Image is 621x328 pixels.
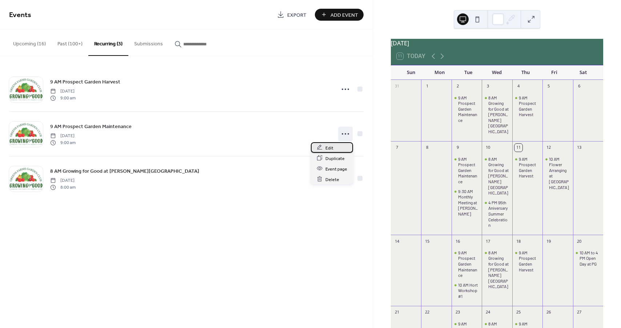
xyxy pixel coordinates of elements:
[514,144,522,152] div: 11
[50,177,76,184] span: [DATE]
[423,144,431,152] div: 8
[50,133,76,139] span: [DATE]
[488,156,509,196] div: 8 AM Growing for Good at [PERSON_NAME][GEOGRAPHIC_DATA]
[575,237,583,245] div: 20
[488,200,509,228] div: 4 PM 95th Aniversary Summer Celebration
[458,156,479,185] div: 9 AM Prospect Garden Maintenance
[452,95,482,123] div: 9 AM Prospect Garden Maintenance
[452,189,482,217] div: 9:30 AM Monthly Meeting at Oliver's
[511,65,540,80] div: Thu
[484,308,492,316] div: 24
[50,95,76,101] span: 9:00 am
[512,95,542,118] div: 9 AM Prospect Garden Harvest
[423,308,431,316] div: 22
[545,82,553,90] div: 5
[514,237,522,245] div: 18
[482,65,511,80] div: Wed
[575,144,583,152] div: 13
[88,29,128,56] button: Recurring (3)
[545,144,553,152] div: 12
[454,308,462,316] div: 23
[52,29,88,55] button: Past (100+)
[452,282,482,299] div: 10 AM Hort Workshop #1
[488,95,509,135] div: 8 AM Growing for Good at [PERSON_NAME][GEOGRAPHIC_DATA]
[549,156,570,190] div: 10 AM Flower Arranging at [GEOGRAPHIC_DATA]
[482,95,512,135] div: 8 AM Growing for Good at Wakeman Town Farm
[488,250,509,290] div: 8 AM Growing for Good at [PERSON_NAME][GEOGRAPHIC_DATA]
[454,82,462,90] div: 2
[514,82,522,90] div: 4
[512,156,542,179] div: 9 AM Prospect Garden Harvest
[484,144,492,152] div: 10
[330,11,358,19] span: Add Event
[519,156,540,179] div: 9 AM Prospect Garden Harvest
[569,65,597,80] div: Sat
[325,165,347,173] span: Event page
[545,308,553,316] div: 26
[393,237,401,245] div: 14
[519,95,540,118] div: 9 AM Prospect Garden Harvest
[425,65,454,80] div: Mon
[9,8,31,22] span: Events
[458,95,479,123] div: 9 AM Prospect Garden Maintenance
[50,167,199,175] a: 8 AM Growing for Good at [PERSON_NAME][GEOGRAPHIC_DATA]
[50,184,76,190] span: 8:00 am
[573,250,603,267] div: 10 AM to 4 PM Open Day at PG
[575,308,583,316] div: 27
[391,39,603,48] div: [DATE]
[458,250,479,278] div: 9 AM Prospect Garden Maintenance
[423,82,431,90] div: 1
[423,237,431,245] div: 15
[454,144,462,152] div: 9
[458,282,479,299] div: 10 AM Hort Workshop #1
[128,29,169,55] button: Submissions
[482,200,512,228] div: 4 PM 95th Aniversary Summer Celebration
[580,250,600,267] div: 10 AM to 4 PM Open Day at PG
[272,9,312,21] a: Export
[454,65,483,80] div: Tue
[50,122,132,131] a: 9 AM Prospect Garden Maintenance
[454,237,462,245] div: 16
[545,237,553,245] div: 19
[50,78,120,86] a: 9 AM Prospect Garden Harvest
[7,29,52,55] button: Upcoming (16)
[50,88,76,95] span: [DATE]
[50,168,199,175] span: 8 AM Growing for Good at [PERSON_NAME][GEOGRAPHIC_DATA]
[325,155,345,162] span: Duplicate
[315,9,364,21] button: Add Event
[452,250,482,278] div: 9 AM Prospect Garden Maintenance
[325,144,333,152] span: Edit
[393,82,401,90] div: 31
[393,308,401,316] div: 21
[540,65,569,80] div: Fri
[484,82,492,90] div: 3
[575,82,583,90] div: 6
[50,123,132,131] span: 9 AM Prospect Garden Maintenance
[514,308,522,316] div: 25
[542,156,573,190] div: 10 AM Flower Arranging at WTF
[482,156,512,196] div: 8 AM Growing for Good at Wakeman Town Farm
[452,156,482,185] div: 9 AM Prospect Garden Maintenance
[484,237,492,245] div: 17
[325,176,339,183] span: Delete
[393,144,401,152] div: 7
[287,11,307,19] span: Export
[50,139,76,146] span: 9:00 am
[519,250,540,272] div: 9 AM Prospect Garden Harvest
[482,250,512,290] div: 8 AM Growing for Good at Wakeman Town Farm
[397,65,425,80] div: Sun
[458,189,479,217] div: 9:30 AM Monthly Meeting at [PERSON_NAME]
[512,250,542,272] div: 9 AM Prospect Garden Harvest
